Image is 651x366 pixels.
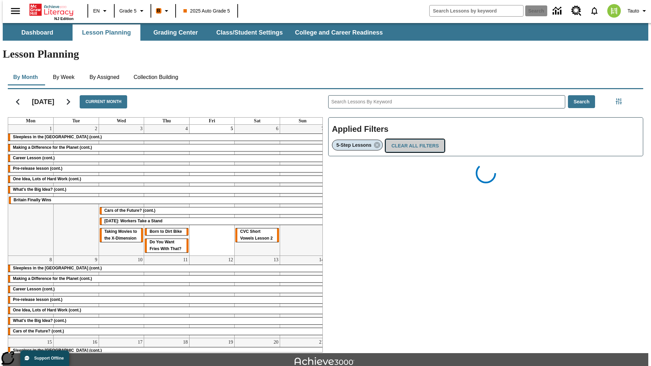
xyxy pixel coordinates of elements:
div: Calendar [2,86,323,352]
span: Cars of the Future? (cont.) [13,329,64,333]
span: Pre-release lesson (cont.) [13,297,62,302]
div: Born to Dirt Bike [145,228,189,235]
button: Next [60,93,77,110]
a: Monday [25,118,37,124]
div: SubNavbar [3,24,389,41]
button: College and Career Readiness [290,24,388,41]
button: Support Offline [20,350,69,366]
a: Resource Center, Will open in new tab [567,2,586,20]
a: Home [29,3,74,17]
button: Previous [9,93,26,110]
a: Data Center [549,2,567,20]
a: Friday [208,118,217,124]
button: By Assigned [84,69,125,85]
a: September 6, 2025 [275,125,280,133]
div: Applied Filters [328,117,643,157]
div: Sleepless in the Animal Kingdom (cont.) [8,347,325,354]
a: Sunday [297,118,308,124]
a: September 14, 2025 [318,256,325,264]
span: CVC Short Vowels Lesson 2 [240,229,273,241]
a: September 1, 2025 [48,125,53,133]
span: What's the Big Idea? (cont.) [13,187,66,192]
button: Profile/Settings [625,5,651,17]
td: September 5, 2025 [189,125,235,256]
div: Making a Difference for the Planet (cont.) [8,144,325,151]
span: 5-Step Lessons [336,142,371,148]
div: Remove 5-Step Lessons filter selected item [332,140,383,150]
td: September 2, 2025 [54,125,99,256]
a: September 11, 2025 [182,256,189,264]
a: September 9, 2025 [94,256,99,264]
button: Filters Side menu [612,95,626,108]
td: September 4, 2025 [144,125,190,256]
div: Labor Day: Workers Take a Stand [100,218,324,225]
a: September 12, 2025 [227,256,234,264]
td: September 7, 2025 [280,125,325,256]
span: What's the Big Idea? (cont.) [13,318,66,323]
td: September 1, 2025 [8,125,54,256]
span: Taking Movies to the X-Dimension [104,229,137,241]
span: Sleepless in the Animal Kingdom (cont.) [13,348,102,353]
div: CVC Short Vowels Lesson 2 [235,228,279,242]
div: Taking Movies to the X-Dimension [100,228,143,242]
td: September 8, 2025 [8,256,54,338]
td: September 6, 2025 [235,125,280,256]
td: September 10, 2025 [99,256,144,338]
a: Thursday [161,118,172,124]
a: September 8, 2025 [48,256,53,264]
a: September 10, 2025 [136,256,144,264]
button: Current Month [80,95,127,108]
span: NJ Edition [54,17,74,21]
div: Career Lesson (cont.) [8,286,325,293]
div: Search [323,86,643,352]
span: Britain Finally Wins [14,198,51,202]
div: What's the Big Idea? (cont.) [8,186,325,193]
span: B [157,6,160,15]
span: Career Lesson (cont.) [13,156,55,160]
div: Making a Difference for the Planet (cont.) [8,276,325,282]
span: Do You Want Fries With That? [150,240,181,251]
a: September 16, 2025 [91,338,99,346]
button: Grade: Grade 5, Select a grade [117,5,149,17]
div: Do You Want Fries With That? [145,239,189,252]
div: One Idea, Lots of Hard Work (cont.) [8,307,325,314]
button: By Week [47,69,81,85]
input: Search Lessons By Keyword [329,96,565,108]
a: September 5, 2025 [229,125,234,133]
div: One Idea, Lots of Hard Work (cont.) [8,176,325,183]
span: Making a Difference for the Planet (cont.) [13,145,92,150]
div: Career Lesson (cont.) [8,155,325,162]
div: SubNavbar [3,23,648,41]
span: EN [93,7,100,15]
input: search field [430,5,523,16]
div: Sleepless in the Animal Kingdom (cont.) [8,134,325,141]
span: Labor Day: Workers Take a Stand [104,219,162,223]
button: Collection Building [128,69,184,85]
a: September 4, 2025 [184,125,189,133]
a: September 18, 2025 [182,338,189,346]
a: September 7, 2025 [320,125,325,133]
div: What's the Big Idea? (cont.) [8,318,325,324]
td: September 3, 2025 [99,125,144,256]
a: September 13, 2025 [272,256,280,264]
button: Clear All Filters [386,139,445,152]
div: Sleepless in the Animal Kingdom (cont.) [8,265,325,272]
td: September 11, 2025 [144,256,190,338]
td: September 9, 2025 [54,256,99,338]
a: Saturday [253,118,262,124]
span: One Idea, Lots of Hard Work (cont.) [13,308,81,312]
div: Cars of the Future? (cont.) [100,207,325,214]
button: Language: EN, Select a language [90,5,112,17]
span: Sleepless in the Animal Kingdom (cont.) [13,135,102,139]
td: September 13, 2025 [235,256,280,338]
a: September 19, 2025 [227,338,234,346]
a: September 21, 2025 [318,338,325,346]
a: September 2, 2025 [94,125,99,133]
button: Search [568,95,595,108]
button: Class/Student Settings [211,24,288,41]
span: Making a Difference for the Planet (cont.) [13,276,92,281]
img: avatar image [607,4,621,18]
span: Cars of the Future? (cont.) [104,208,156,213]
a: September 20, 2025 [272,338,280,346]
a: September 15, 2025 [46,338,53,346]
